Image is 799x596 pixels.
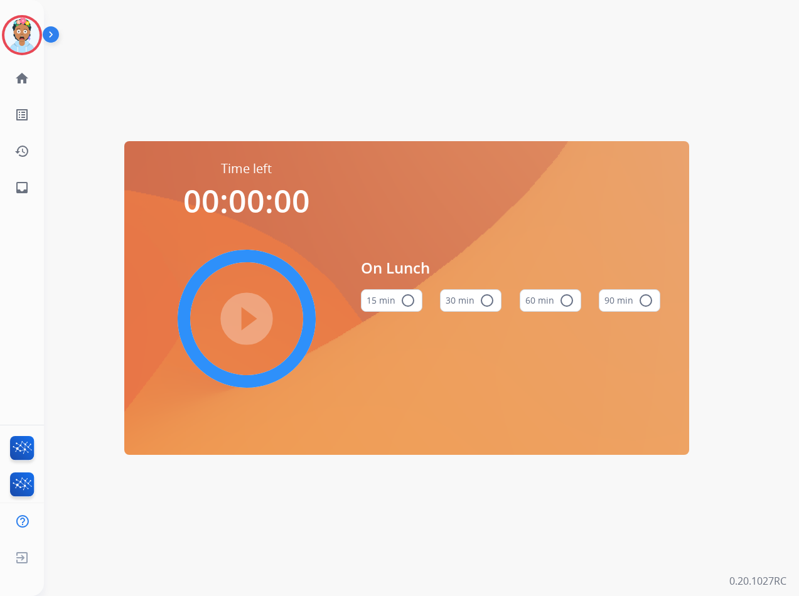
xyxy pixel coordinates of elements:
p: 0.20.1027RC [729,573,786,588]
mat-icon: home [14,71,29,86]
img: avatar [4,18,40,53]
button: 60 min [520,289,581,312]
mat-icon: list_alt [14,107,29,122]
span: On Lunch [361,257,661,279]
span: Time left [221,160,272,178]
mat-icon: radio_button_unchecked [400,293,416,308]
mat-icon: inbox [14,180,29,195]
mat-icon: radio_button_unchecked [559,293,574,308]
button: 90 min [599,289,660,312]
mat-icon: radio_button_unchecked [480,293,495,308]
span: 00:00:00 [183,179,310,222]
mat-icon: history [14,144,29,159]
button: 30 min [440,289,501,312]
mat-icon: radio_button_unchecked [638,293,653,308]
button: 15 min [361,289,422,312]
